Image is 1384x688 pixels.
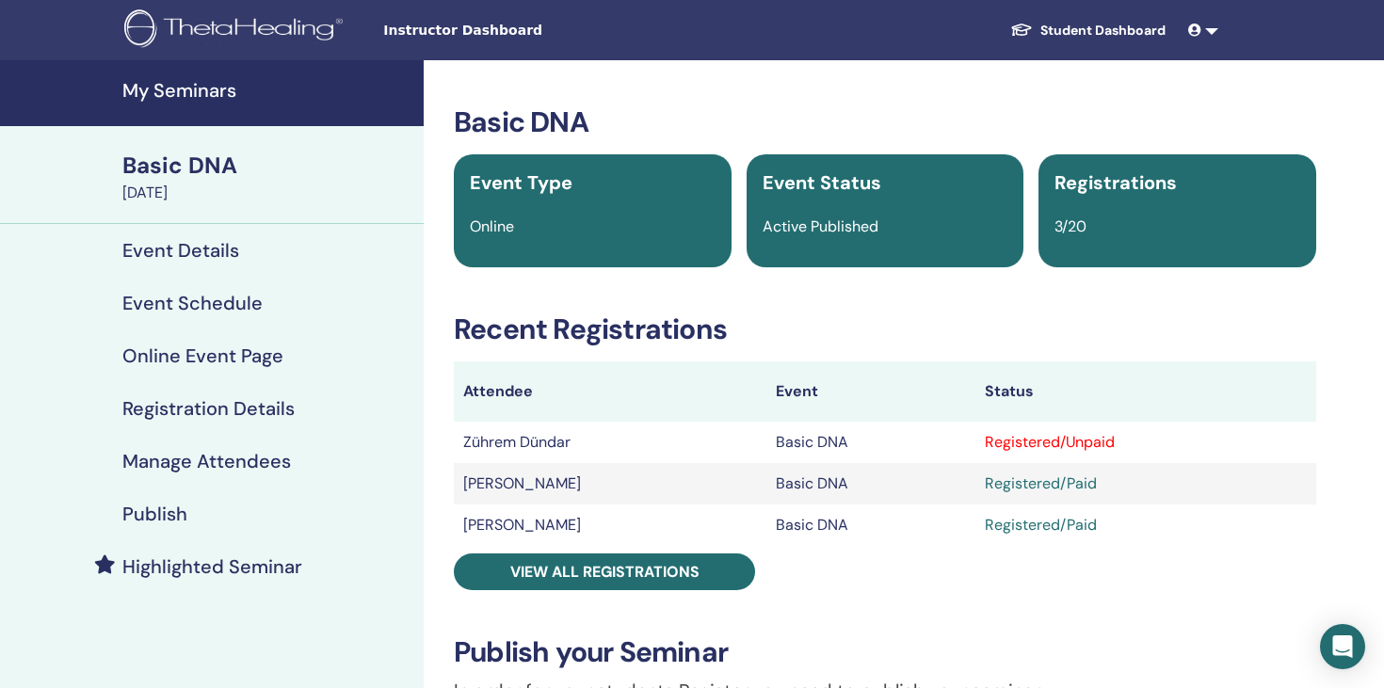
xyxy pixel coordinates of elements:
h4: Event Schedule [122,292,263,314]
th: Status [975,361,1316,422]
div: Registered/Unpaid [985,431,1307,454]
img: logo.png [124,9,349,52]
h3: Basic DNA [454,105,1316,139]
td: Basic DNA [766,463,975,504]
span: Event Type [470,170,572,195]
th: Event [766,361,975,422]
th: Attendee [454,361,766,422]
div: [DATE] [122,182,412,204]
a: Basic DNA[DATE] [111,150,424,204]
span: Instructor Dashboard [383,21,666,40]
div: Basic DNA [122,150,412,182]
td: [PERSON_NAME] [454,504,766,546]
span: 3/20 [1054,216,1086,236]
h4: Event Details [122,239,239,262]
span: Registrations [1054,170,1177,195]
h4: Publish [122,503,187,525]
span: Online [470,216,514,236]
div: Registered/Paid [985,514,1307,536]
img: graduation-cap-white.svg [1010,22,1033,38]
div: Open Intercom Messenger [1320,624,1365,669]
td: [PERSON_NAME] [454,463,766,504]
td: Basic DNA [766,422,975,463]
span: Event Status [763,170,881,195]
a: Student Dashboard [995,13,1181,48]
h3: Publish your Seminar [454,635,1316,669]
span: View all registrations [510,562,700,582]
h3: Recent Registrations [454,312,1316,346]
a: View all registrations [454,553,755,590]
h4: My Seminars [122,79,412,102]
h4: Manage Attendees [122,450,291,472]
h4: Online Event Page [122,344,283,367]
td: Zührem Dündar [454,422,766,463]
span: Active Published [763,216,878,236]
h4: Highlighted Seminar [122,555,302,578]
td: Basic DNA [766,504,975,546]
h4: Registration Details [122,397,295,420]
div: Registered/Paid [985,472,1307,495]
